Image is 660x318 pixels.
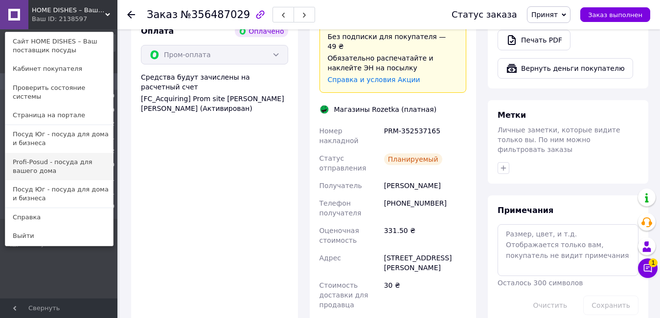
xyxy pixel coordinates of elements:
div: PRM-352537165 [382,122,468,149]
span: Принят [531,11,558,19]
span: Оплата [141,26,174,36]
a: Проверить состояние системы [5,79,113,106]
span: 1 [649,258,658,267]
a: Кабинет покупателя [5,60,113,78]
span: Оценочная стоимость [319,227,359,244]
span: Стоимость доставки для продавца [319,281,368,309]
div: Вернуться назад [127,10,135,20]
div: 30 ₴ [382,276,468,314]
div: [PERSON_NAME] [382,177,468,194]
a: Справка и условия Акции [328,76,420,84]
div: [FC_Acquiring] Prom site [PERSON_NAME] [PERSON_NAME] (Активирован) [141,94,288,113]
span: Статус отправления [319,154,366,172]
div: [PHONE_NUMBER] [382,194,468,222]
span: Примечания [498,206,553,215]
div: Обязательно распечатайте и наклейте ЭН на посылку [328,53,458,73]
button: Заказ выполнен [580,7,650,22]
div: [STREET_ADDRESS][PERSON_NAME] [382,249,468,276]
span: Получатель [319,182,362,190]
div: Без подписки для покупателя — 49 ₴ [328,32,458,51]
a: Посуд Юг - посуда для дома и бизнеса [5,180,113,208]
div: Магазины Rozetka (платная) [332,105,439,114]
span: Личные заметки, которые видите только вы. По ним можно фильтровать заказы [498,126,620,153]
span: Метки [498,110,526,120]
span: Осталось 300 символов [498,279,583,287]
div: Оплачено [235,25,288,37]
div: Планируемый [384,153,442,165]
a: Страница на портале [5,106,113,125]
div: 331.50 ₴ [382,222,468,249]
a: Profi-Posud - посуда для вашего дома [5,153,113,180]
div: Статус заказа [452,10,517,20]
a: Выйти [5,227,113,245]
a: Печать PDF [498,30,570,50]
span: HOME DISHES – Ваш поставщик посуды [32,6,105,15]
button: Чат с покупателем1 [638,258,658,278]
div: Средства будут зачислены на расчетный счет [141,72,288,113]
span: Заказ выполнен [588,11,642,19]
span: №356487029 [181,9,250,21]
a: Сайт HOME DISHES – Ваш поставщик посуды [5,32,113,60]
span: Адрес [319,254,341,262]
span: Заказ [147,9,178,21]
div: Ваш ID: 2138597 [32,15,73,23]
span: Телефон получателя [319,199,362,217]
a: Справка [5,208,113,227]
button: Вернуть деньги покупателю [498,58,633,79]
span: Номер накладной [319,127,359,145]
a: Посуд Юг - посуда для дома и бизнеса [5,125,113,152]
